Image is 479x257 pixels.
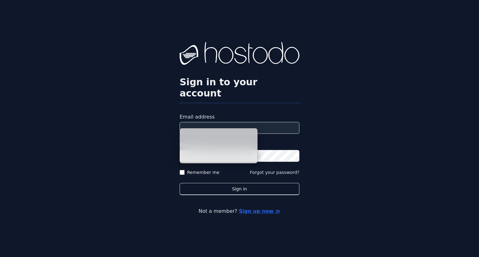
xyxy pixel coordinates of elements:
[180,113,299,121] label: Email address
[250,169,299,175] button: Forgot your password?
[180,77,299,99] h2: Sign in to your account
[180,42,299,67] img: Hostodo
[187,169,220,175] label: Remember me
[239,208,280,214] a: Sign up now ≫
[30,208,449,215] p: Not a member?
[180,183,299,195] button: Sign in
